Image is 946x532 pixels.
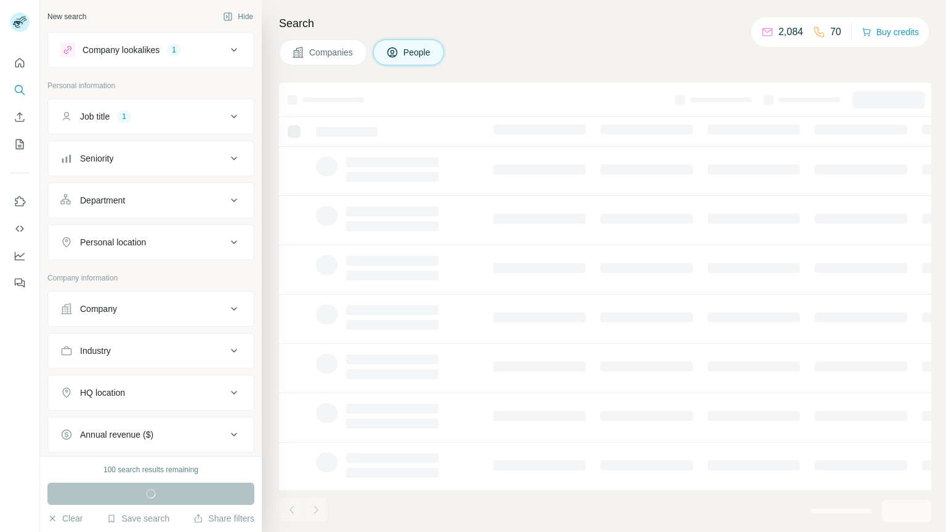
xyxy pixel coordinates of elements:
[48,35,254,65] button: Company lookalikes1
[214,7,262,26] button: Hide
[48,227,254,257] button: Personal location
[80,303,117,315] div: Company
[80,345,111,357] div: Industry
[80,428,153,441] div: Annual revenue ($)
[47,272,254,284] p: Company information
[403,46,432,59] span: People
[10,245,30,267] button: Dashboard
[47,11,86,22] div: New search
[48,102,254,131] button: Job title1
[309,46,354,59] span: Companies
[80,387,125,399] div: HQ location
[167,44,181,55] div: 1
[48,144,254,173] button: Seniority
[47,80,254,91] p: Personal information
[48,420,254,449] button: Annual revenue ($)
[107,512,169,525] button: Save search
[80,236,146,248] div: Personal location
[10,218,30,240] button: Use Surfe API
[10,190,30,213] button: Use Surfe on LinkedIn
[117,111,131,122] div: 1
[80,152,113,165] div: Seniority
[10,79,30,101] button: Search
[83,44,160,56] div: Company lookalikes
[10,52,30,74] button: Quick start
[47,512,83,525] button: Clear
[862,23,919,41] button: Buy credits
[10,272,30,294] button: Feedback
[48,294,254,324] button: Company
[193,512,254,525] button: Share filters
[80,194,125,207] div: Department
[48,186,254,215] button: Department
[80,110,110,123] div: Job title
[279,15,931,32] h4: Search
[48,378,254,407] button: HQ location
[830,25,841,39] p: 70
[10,133,30,155] button: My lists
[10,106,30,128] button: Enrich CSV
[48,336,254,366] button: Industry
[103,464,198,475] div: 100 search results remaining
[778,25,803,39] p: 2,084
